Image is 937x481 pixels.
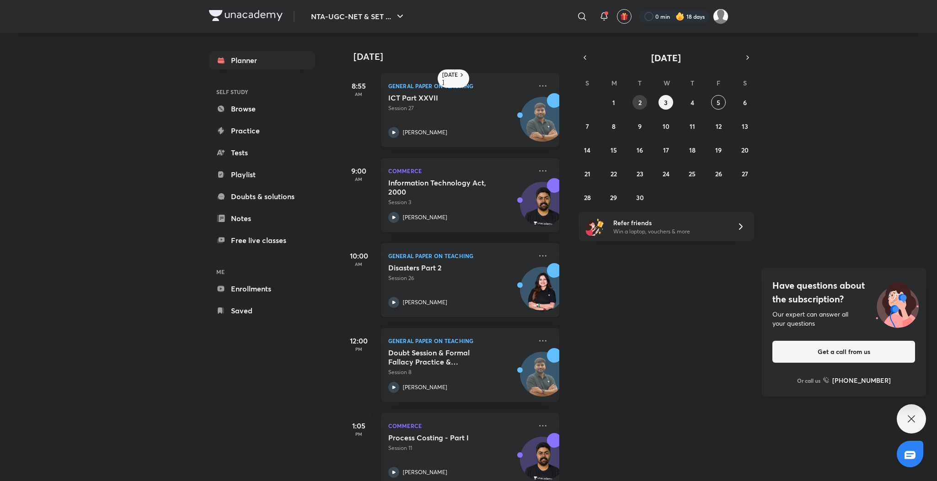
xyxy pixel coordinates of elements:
h4: Have questions about the subscription? [772,279,915,306]
abbr: September 14, 2025 [584,146,590,154]
h5: 8:55 [341,80,377,91]
abbr: September 10, 2025 [663,122,669,131]
a: Saved [209,301,315,320]
abbr: September 18, 2025 [689,146,696,154]
p: General Paper on Teaching [388,250,532,261]
p: [PERSON_NAME] [403,468,447,476]
img: Avatar [520,102,564,146]
p: Session 8 [388,368,532,376]
abbr: Monday [611,79,617,87]
button: September 16, 2025 [632,143,647,157]
button: September 1, 2025 [606,95,621,110]
button: September 20, 2025 [738,143,752,157]
button: September 17, 2025 [659,143,673,157]
abbr: September 15, 2025 [610,146,617,154]
h5: 12:00 [341,335,377,346]
img: Avatar [520,272,564,316]
h5: ICT Part XXVII [388,93,502,102]
img: ttu_illustration_new.svg [868,279,926,328]
abbr: Wednesday [664,79,670,87]
a: Free live classes [209,231,315,249]
p: Or call us [797,376,820,385]
button: September 30, 2025 [632,190,647,205]
button: September 5, 2025 [711,95,726,110]
abbr: September 17, 2025 [663,146,669,154]
a: Enrollments [209,280,315,298]
abbr: September 9, 2025 [638,122,642,131]
div: Our expert can answer all your questions [772,310,915,328]
abbr: September 25, 2025 [689,169,696,178]
button: September 15, 2025 [606,143,621,157]
abbr: September 2, 2025 [638,98,642,107]
abbr: September 6, 2025 [743,98,747,107]
abbr: September 12, 2025 [716,122,722,131]
h6: Refer friends [613,218,726,227]
abbr: Saturday [743,79,747,87]
h5: Disasters Part 2 [388,263,502,272]
button: NTA-UGC-NET & SET ... [305,7,411,26]
p: PM [341,346,377,352]
img: Avatar [520,357,564,401]
h4: [DATE] [353,51,568,62]
abbr: September 8, 2025 [612,122,616,131]
p: AM [341,176,377,182]
p: General Paper on Teaching [388,335,532,346]
button: September 2, 2025 [632,95,647,110]
button: September 29, 2025 [606,190,621,205]
span: [DATE] [651,52,681,64]
button: September 11, 2025 [685,119,700,133]
img: Sakshi Nath [713,9,728,24]
abbr: September 7, 2025 [586,122,589,131]
button: avatar [617,9,632,24]
a: Tests [209,143,315,162]
img: streak [675,12,685,21]
button: September 27, 2025 [738,166,752,181]
p: Commerce [388,165,532,176]
p: [PERSON_NAME] [403,128,447,137]
abbr: September 16, 2025 [637,146,643,154]
a: Doubts & solutions [209,187,315,206]
img: Avatar [520,187,564,231]
button: September 8, 2025 [606,119,621,133]
h5: Information Technology Act, 2000 [388,178,502,196]
h6: SELF STUDY [209,84,315,100]
button: September 28, 2025 [580,190,594,205]
img: Company Logo [209,10,283,21]
button: September 3, 2025 [659,95,673,110]
button: September 6, 2025 [738,95,752,110]
a: Practice [209,122,315,140]
abbr: September 22, 2025 [610,169,617,178]
h6: ME [209,264,315,280]
abbr: September 19, 2025 [715,146,722,154]
button: Get a call from us [772,341,915,363]
button: September 19, 2025 [711,143,726,157]
abbr: Sunday [585,79,589,87]
abbr: September 21, 2025 [584,169,590,178]
button: September 7, 2025 [580,119,594,133]
abbr: September 23, 2025 [637,169,643,178]
a: Company Logo [209,10,283,23]
button: September 22, 2025 [606,166,621,181]
abbr: Friday [717,79,720,87]
button: September 4, 2025 [685,95,700,110]
h5: 9:00 [341,165,377,176]
img: avatar [620,12,628,21]
a: Playlist [209,165,315,184]
button: September 10, 2025 [659,119,673,133]
h5: 10:00 [341,250,377,261]
p: PM [341,431,377,437]
p: General Paper on Teaching [388,80,532,91]
abbr: September 13, 2025 [742,122,748,131]
h5: Doubt Session & Formal Fallacy Practice & Distribution [388,348,502,366]
a: Planner [209,51,315,69]
abbr: September 24, 2025 [663,169,669,178]
p: Win a laptop, vouchers & more [613,227,726,236]
abbr: September 5, 2025 [717,98,720,107]
abbr: Tuesday [638,79,642,87]
abbr: September 11, 2025 [690,122,695,131]
h6: [DATE] [442,71,458,86]
abbr: Thursday [691,79,694,87]
abbr: September 20, 2025 [741,146,749,154]
button: September 25, 2025 [685,166,700,181]
p: Commerce [388,420,532,431]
